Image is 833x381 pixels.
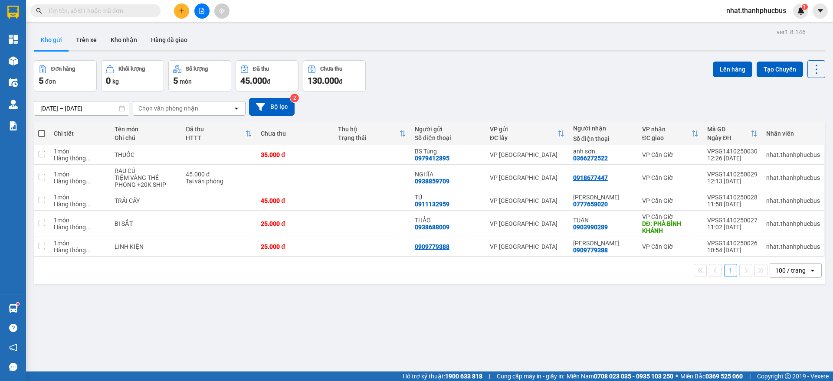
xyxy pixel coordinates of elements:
div: Hàng thông thường [54,224,105,231]
div: Hàng thông thường [54,247,105,254]
div: 12:26 [DATE] [707,155,758,162]
div: 0911132959 [415,201,449,208]
span: món [180,78,192,85]
th: Toggle SortBy [181,122,256,145]
div: Ngày ĐH [707,134,751,141]
img: warehouse-icon [9,56,18,65]
span: 45.000 [240,75,267,86]
span: 130.000 [308,75,339,86]
div: 0909779388 [415,243,449,250]
span: notification [9,343,17,352]
div: VPSG1410250030 [707,148,758,155]
div: ĐC lấy [490,134,558,141]
img: warehouse-icon [9,304,18,313]
div: 0903990289 [573,224,608,231]
div: Đã thu [186,126,245,133]
span: ... [86,178,91,185]
sup: 1 [16,303,19,305]
div: Hàng thông thường [54,178,105,185]
button: aim [214,3,230,19]
div: VP Cần Giờ [642,151,699,158]
span: | [489,371,490,381]
div: Mã GD [707,126,751,133]
div: 1 món [54,240,105,247]
span: | [749,371,751,381]
div: Người gửi [415,126,481,133]
div: RAU CỦ [115,167,177,174]
div: TRÁI CÂY [115,197,177,204]
span: 5 [173,75,178,86]
div: Nhân viên [766,130,820,137]
div: Số lượng [186,66,208,72]
span: nhat.thanhphucbus [719,5,793,16]
button: Khối lượng0kg [101,60,164,91]
div: Khối lượng [118,66,145,72]
div: 1 món [54,217,105,224]
span: ... [86,247,91,254]
span: aim [219,8,225,14]
div: 12:13 [DATE] [707,178,758,185]
div: VP Cần Giờ [642,213,699,220]
span: Miền Bắc [680,371,743,381]
div: ver 1.8.146 [777,27,806,37]
span: message [9,363,17,371]
div: 0979412895 [415,155,449,162]
div: VP [GEOGRAPHIC_DATA] [490,243,564,250]
div: 0777658020 [573,201,608,208]
div: 35.000 đ [261,151,329,158]
div: 1 món [54,171,105,178]
input: Tìm tên, số ĐT hoặc mã đơn [48,6,150,16]
div: VPSG1410250027 [707,217,758,224]
img: warehouse-icon [9,100,18,109]
img: logo-vxr [7,6,19,19]
span: plus [179,8,185,14]
div: nhat.thanhphucbus [766,220,820,227]
div: Ghi chú [115,134,177,141]
div: TIỆM VÀNG THẾ PHONG +20K SHIP [115,174,177,188]
span: Cung cấp máy in - giấy in: [497,371,564,381]
button: file-add [194,3,210,19]
strong: 1900 633 818 [445,373,482,380]
div: Tại văn phòng [186,178,252,185]
strong: 0708 023 035 - 0935 103 250 [594,373,673,380]
span: search [36,8,42,14]
div: 0909779388 [573,247,608,254]
div: 45.000 đ [186,171,252,178]
div: DĐ: PHÀ BÌNH KHÁNH [642,220,699,234]
div: HTTT [186,134,245,141]
div: VP Cần Giờ [642,174,699,181]
span: ... [86,201,91,208]
div: LINH KIỆN [115,243,177,250]
span: 5 [39,75,43,86]
span: ⚪️ [676,374,678,378]
span: đ [339,78,342,85]
div: VP gửi [490,126,558,133]
div: Người nhận [573,125,633,132]
div: nhat.thanhphucbus [766,243,820,250]
div: Đã thu [253,66,269,72]
div: VP Cần Giờ [642,197,699,204]
div: nhat.thanhphucbus [766,151,820,158]
div: TATA ĐOAN [573,194,633,201]
button: Kho gửi [34,29,69,50]
button: Trên xe [69,29,104,50]
div: TUẤN [573,217,633,224]
div: 10:54 [DATE] [707,247,758,254]
div: BS Tùng [415,148,481,155]
sup: 2 [290,94,299,102]
div: anh sơn [573,148,633,155]
div: 100 / trang [775,266,806,275]
div: Chọn văn phòng nhận [138,104,198,113]
th: Toggle SortBy [485,122,569,145]
div: Chưa thu [261,130,329,137]
sup: 1 [802,4,808,10]
span: file-add [199,8,205,14]
th: Toggle SortBy [638,122,703,145]
div: VPSG1410250026 [707,240,758,247]
span: ... [86,155,91,162]
div: Số điện thoại [415,134,481,141]
button: Đơn hàng5đơn [34,60,97,91]
span: caret-down [817,7,824,15]
div: 0366272522 [573,155,608,162]
div: Chi tiết [54,130,105,137]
